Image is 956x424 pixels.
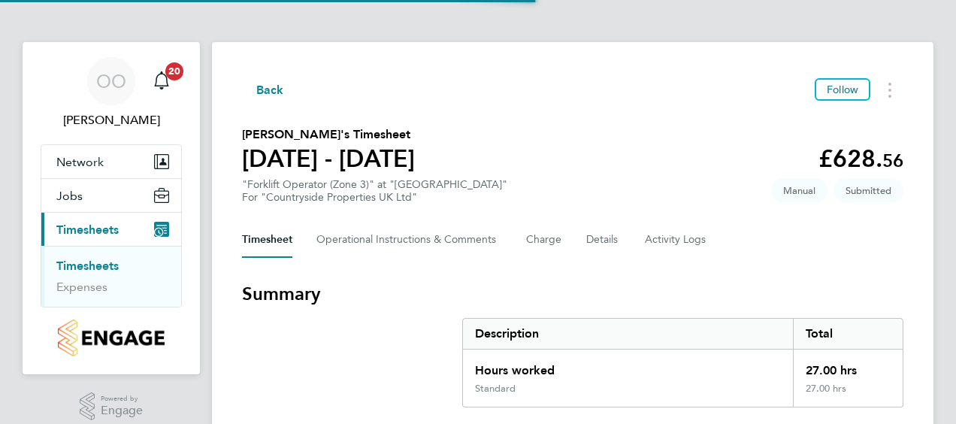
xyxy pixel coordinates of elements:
[242,222,292,258] button: Timesheet
[101,392,143,405] span: Powered by
[41,213,181,246] button: Timesheets
[771,178,827,203] span: This timesheet was manually created.
[41,145,181,178] button: Network
[462,318,903,407] div: Summary
[165,62,183,80] span: 20
[23,42,200,374] nav: Main navigation
[242,191,507,204] div: For "Countryside Properties UK Ltd"
[242,282,903,306] h3: Summary
[56,280,107,294] a: Expenses
[41,246,181,307] div: Timesheets
[526,222,562,258] button: Charge
[876,78,903,101] button: Timesheets Menu
[645,222,708,258] button: Activity Logs
[58,320,164,356] img: countryside-properties-logo-retina.png
[41,111,182,129] span: Ondre Odain
[147,57,177,105] a: 20
[818,144,903,173] app-decimal: £628.
[80,392,144,421] a: Powered byEngage
[256,81,284,99] span: Back
[41,179,181,212] button: Jobs
[463,350,793,383] div: Hours worked
[316,222,502,258] button: Operational Instructions & Comments
[586,222,621,258] button: Details
[793,350,903,383] div: 27.00 hrs
[56,223,119,237] span: Timesheets
[882,150,903,171] span: 56
[827,83,858,96] span: Follow
[833,178,903,203] span: This timesheet is Submitted.
[56,259,119,273] a: Timesheets
[793,319,903,349] div: Total
[793,383,903,407] div: 27.00 hrs
[56,155,104,169] span: Network
[242,126,415,144] h2: [PERSON_NAME]'s Timesheet
[242,80,284,99] button: Back
[101,404,143,417] span: Engage
[96,71,126,91] span: OO
[242,144,415,174] h1: [DATE] - [DATE]
[56,189,83,203] span: Jobs
[41,57,182,129] a: OO[PERSON_NAME]
[41,320,182,356] a: Go to home page
[815,78,870,101] button: Follow
[463,319,793,349] div: Description
[475,383,516,395] div: Standard
[242,178,507,204] div: "Forklift Operator (Zone 3)" at "[GEOGRAPHIC_DATA]"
